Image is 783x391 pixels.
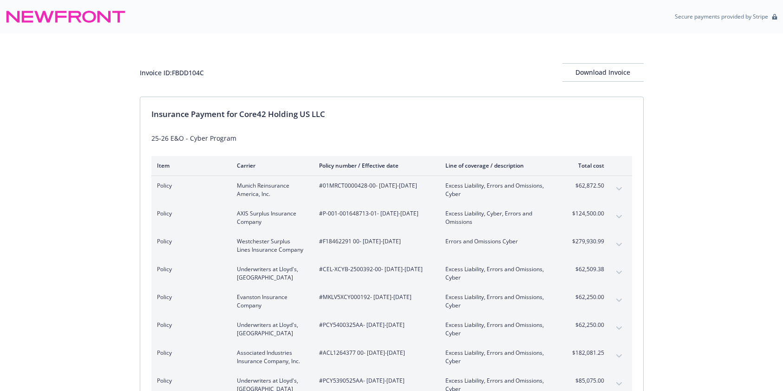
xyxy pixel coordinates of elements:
span: #PCY5390525AA - [DATE]-[DATE] [319,377,431,385]
div: PolicyAssociated Industries Insurance Company, Inc.#ACL1264377 00- [DATE]-[DATE]Excess Liability,... [151,343,632,371]
span: #MKLV5XCY000192 - [DATE]-[DATE] [319,293,431,301]
span: #F18462291 00 - [DATE]-[DATE] [319,237,431,246]
span: Excess Liability, Errors and Omissions, Cyber [445,349,555,365]
span: $62,250.00 [569,293,604,301]
span: Evanston Insurance Company [237,293,304,310]
span: Associated Industries Insurance Company, Inc. [237,349,304,365]
div: PolicyWestchester Surplus Lines Insurance Company#F18462291 00- [DATE]-[DATE]Errors and Omissions... [151,232,632,260]
span: Policy [157,293,222,301]
span: Errors and Omissions Cyber [445,237,555,246]
span: Underwriters at Lloyd's, [GEOGRAPHIC_DATA] [237,265,304,282]
button: expand content [612,293,626,308]
span: $124,500.00 [569,209,604,218]
span: Excess Liability, Errors and Omissions, Cyber [445,182,555,198]
span: Policy [157,321,222,329]
span: $62,509.38 [569,265,604,274]
span: #CEL-XCYB-2500392-00 - [DATE]-[DATE] [319,265,431,274]
button: expand content [612,209,626,224]
div: 25-26 E&O - Cyber Program [151,133,632,143]
span: Excess Liability, Errors and Omissions, Cyber [445,321,555,338]
button: expand content [612,321,626,336]
div: PolicyEvanston Insurance Company#MKLV5XCY000192- [DATE]-[DATE]Excess Liability, Errors and Omissi... [151,287,632,315]
div: Carrier [237,162,304,169]
span: #PCY5400325AA - [DATE]-[DATE] [319,321,431,329]
span: Policy [157,209,222,218]
div: Total cost [569,162,604,169]
span: $62,872.50 [569,182,604,190]
span: Policy [157,265,222,274]
button: expand content [612,237,626,252]
span: #01MRCT0000428-00 - [DATE]-[DATE] [319,182,431,190]
span: Excess Liability, Errors and Omissions, Cyber [445,293,555,310]
button: expand content [612,182,626,196]
span: Underwriters at Lloyd's, [GEOGRAPHIC_DATA] [237,321,304,338]
div: Line of coverage / description [445,162,555,169]
div: PolicyMunich Reinsurance America, Inc.#01MRCT0000428-00- [DATE]-[DATE]Excess Liability, Errors an... [151,176,632,204]
span: $85,075.00 [569,377,604,385]
span: Munich Reinsurance America, Inc. [237,182,304,198]
span: $62,250.00 [569,321,604,329]
span: Policy [157,182,222,190]
span: Policy [157,349,222,357]
span: Excess Liability, Errors and Omissions, Cyber [445,265,555,282]
button: expand content [612,265,626,280]
div: Insurance Payment for Core42 Holding US LLC [151,108,632,120]
div: Policy number / Effective date [319,162,431,169]
span: AXIS Surplus Insurance Company [237,209,304,226]
div: PolicyUnderwriters at Lloyd's, [GEOGRAPHIC_DATA]#PCY5400325AA- [DATE]-[DATE]Excess Liability, Err... [151,315,632,343]
span: $279,930.99 [569,237,604,246]
span: $182,081.25 [569,349,604,357]
button: expand content [612,349,626,364]
div: Item [157,162,222,169]
span: #ACL1264377 00 - [DATE]-[DATE] [319,349,431,357]
span: #P-001-001648713-01 - [DATE]-[DATE] [319,209,431,218]
span: Excess Liability, Cyber, Errors and Omissions [445,209,555,226]
div: Invoice ID: FBDD104C [140,68,204,78]
span: Policy [157,237,222,246]
span: Westchester Surplus Lines Insurance Company [237,237,304,254]
div: PolicyAXIS Surplus Insurance Company#P-001-001648713-01- [DATE]-[DATE]Excess Liability, Cyber, Er... [151,204,632,232]
span: Policy [157,377,222,385]
p: Secure payments provided by Stripe [675,13,768,20]
div: Download Invoice [562,64,644,81]
div: PolicyUnderwriters at Lloyd's, [GEOGRAPHIC_DATA]#CEL-XCYB-2500392-00- [DATE]-[DATE]Excess Liabili... [151,260,632,287]
button: Download Invoice [562,63,644,82]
